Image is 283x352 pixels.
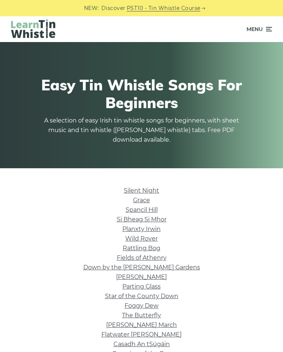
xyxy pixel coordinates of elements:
a: Parting Glass [122,283,161,290]
a: Planxty Irwin [122,225,161,232]
a: The Butterfly [122,312,161,319]
a: [PERSON_NAME] [116,273,167,280]
span: Menu [247,20,263,38]
a: Silent Night [124,187,159,194]
a: Down by the [PERSON_NAME] Gardens [83,264,200,271]
a: Rattling Bog [123,245,160,252]
a: Wild Rover [125,235,158,242]
a: Foggy Dew [125,302,158,309]
a: Star of the County Down [105,293,178,300]
a: Si­ Bheag Si­ Mhor [117,216,167,223]
a: Grace [133,197,150,204]
a: Casadh An tSúgáin [113,341,170,348]
p: A selection of easy Irish tin whistle songs for beginners, with sheet music and tin whistle ([PER... [42,116,241,145]
a: Flatwater [PERSON_NAME] [101,331,182,338]
h1: Easy Tin Whistle Songs For Beginners [15,76,268,111]
img: LearnTinWhistle.com [11,19,55,38]
a: Spancil Hill [126,206,158,213]
a: [PERSON_NAME] March [106,321,177,328]
a: Fields of Athenry [117,254,167,261]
